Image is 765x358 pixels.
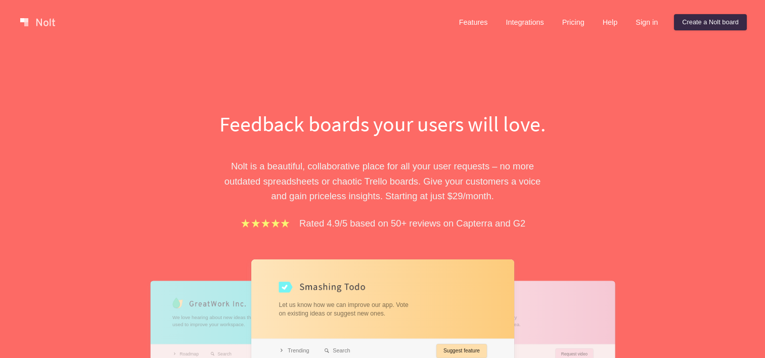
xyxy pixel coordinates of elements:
[595,14,626,30] a: Help
[451,14,496,30] a: Features
[498,14,552,30] a: Integrations
[208,109,557,139] h1: Feedback boards your users will love.
[627,14,666,30] a: Sign in
[674,14,747,30] a: Create a Nolt board
[554,14,593,30] a: Pricing
[208,159,557,203] p: Nolt is a beautiful, collaborative place for all your user requests – no more outdated spreadshee...
[240,217,291,229] img: stars.b067e34983.png
[299,216,525,231] p: Rated 4.9/5 based on 50+ reviews on Capterra and G2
